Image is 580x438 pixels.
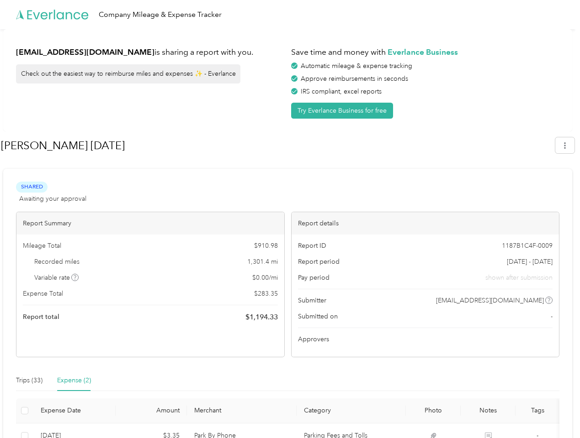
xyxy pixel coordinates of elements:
[406,398,461,423] th: Photo
[485,273,553,282] span: shown after submission
[23,312,59,322] span: Report total
[99,9,222,21] div: Company Mileage & Expense Tracker
[34,257,80,266] span: Recorded miles
[16,375,43,386] div: Trips (33)
[16,64,240,83] div: Check out the easiest way to reimburse miles and expenses ✨ - Everlance
[301,62,412,70] span: Automatic mileage & expense tracking
[297,398,406,423] th: Category
[16,212,284,235] div: Report Summary
[301,88,382,95] span: IRS compliant, excel reports
[298,241,326,250] span: Report ID
[388,47,458,57] strong: Everlance Business
[247,257,278,266] span: 1,301.4 mi
[298,334,329,344] span: Approvers
[298,296,326,305] span: Submitter
[291,103,393,119] button: Try Everlance Business for free
[502,241,553,250] span: 1187B1C4F-0009
[301,75,408,83] span: Approve reimbursements in seconds
[523,407,552,414] div: Tags
[254,289,278,298] span: $ 283.35
[516,398,559,423] th: Tags
[298,273,330,282] span: Pay period
[116,398,187,423] th: Amount
[16,182,48,192] span: Shared
[507,257,553,266] span: [DATE] - [DATE]
[245,312,278,323] span: $ 1,194.33
[23,241,61,250] span: Mileage Total
[436,296,544,305] span: [EMAIL_ADDRESS][DOMAIN_NAME]
[291,47,560,58] h1: Save time and money with
[16,47,154,57] strong: [EMAIL_ADDRESS][DOMAIN_NAME]
[57,375,91,386] div: Expense (2)
[252,273,278,282] span: $ 0.00 / mi
[187,398,297,423] th: Merchant
[551,312,553,321] span: -
[254,241,278,250] span: $ 910.98
[34,273,79,282] span: Variable rate
[298,257,340,266] span: Report period
[298,312,338,321] span: Submitted on
[461,398,516,423] th: Notes
[1,135,549,156] h1: Bev August 2025
[33,398,116,423] th: Expense Date
[23,289,63,298] span: Expense Total
[16,47,285,58] h1: is sharing a report with you.
[19,194,86,203] span: Awaiting your approval
[292,212,559,235] div: Report details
